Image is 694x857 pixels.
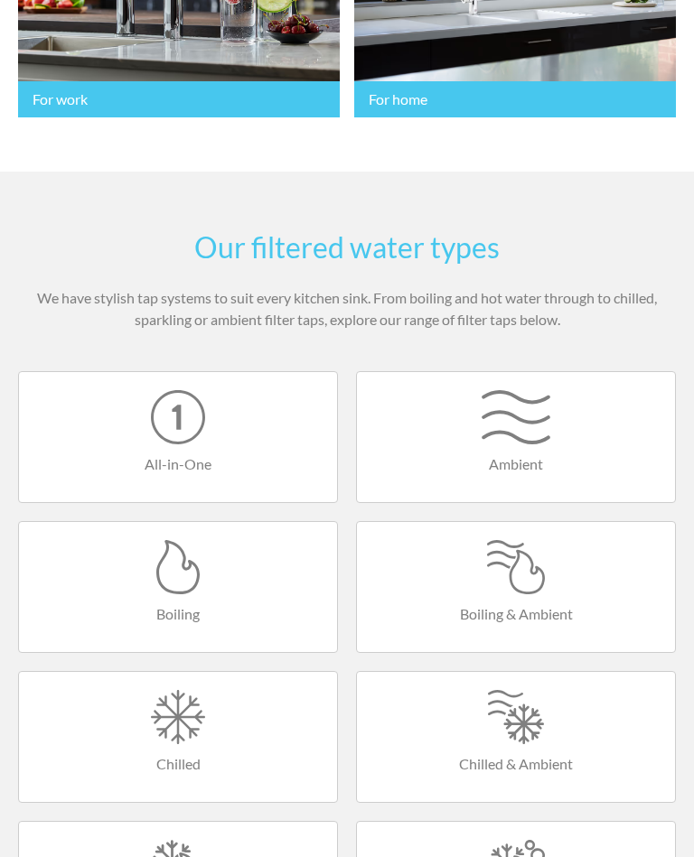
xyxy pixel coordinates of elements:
h4: Chilled & Ambient [375,753,657,775]
h4: Boiling [37,603,319,625]
a: All-in-One [18,371,338,503]
a: Boiling & Ambient [356,521,676,653]
h4: Ambient [375,453,657,475]
span: Text us [7,43,56,61]
a: Ambient [356,371,676,503]
h4: Chilled [37,753,319,775]
p: We have stylish tap systems to suit every kitchen sink. From boiling and hot water through to chi... [18,287,676,331]
a: Boiling [18,521,338,653]
a: Chilled [18,671,338,803]
h4: All-in-One [37,453,319,475]
h4: Boiling & Ambient [375,603,657,625]
h2: Our filtered water types [18,226,676,269]
a: Chilled & Ambient [356,671,676,803]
